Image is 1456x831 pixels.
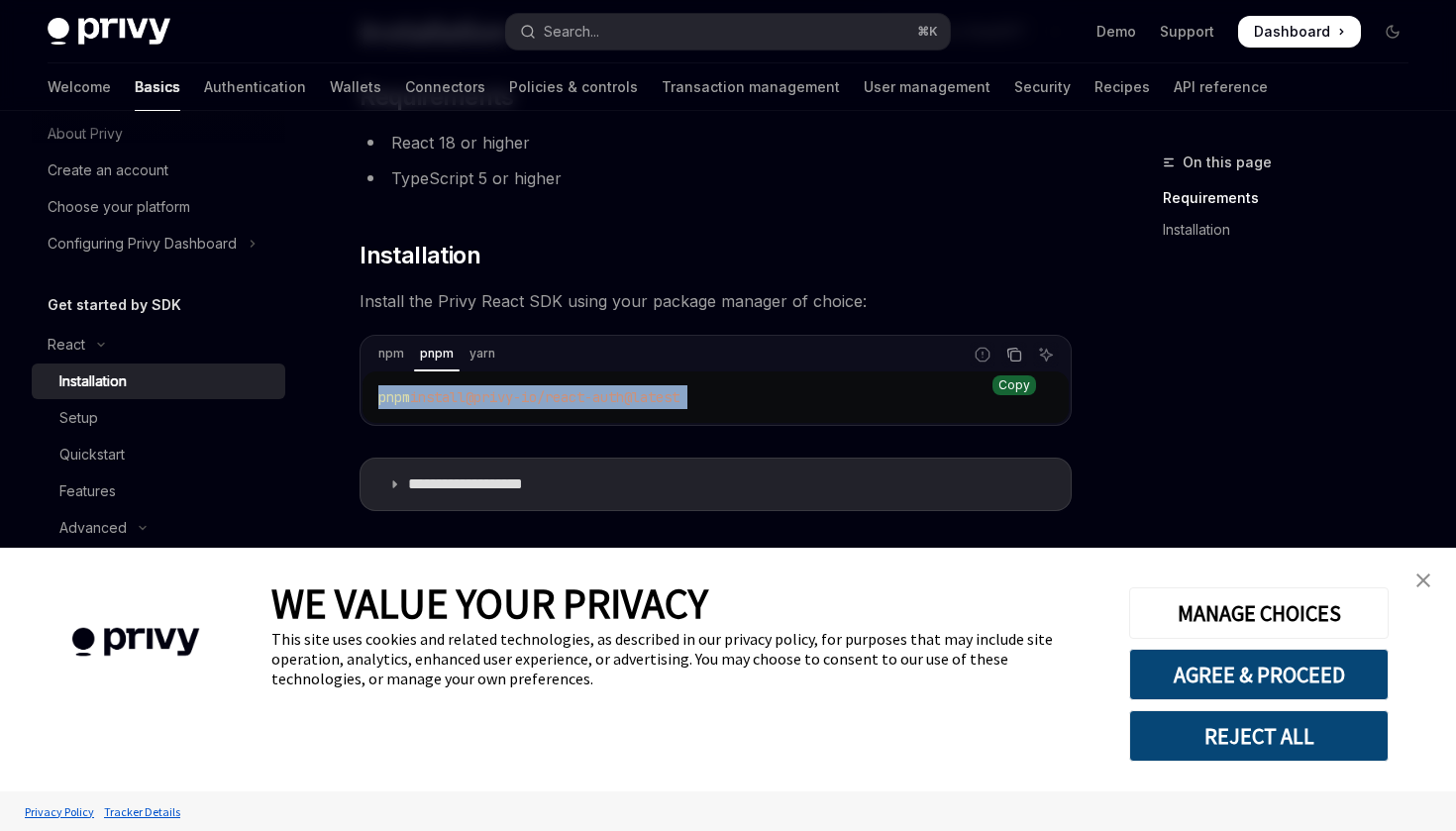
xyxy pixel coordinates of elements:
button: Copy the contents from the code block [1001,342,1027,367]
button: Report incorrect code [970,342,995,367]
a: Welcome [48,63,111,111]
a: Connectors [405,63,485,111]
a: Basics [135,63,180,111]
div: Features [59,479,116,503]
span: Install the Privy React SDK using your package manager of choice: [360,287,1072,315]
button: Ask AI [1033,342,1059,367]
img: dark logo [48,18,170,46]
span: install [410,388,466,406]
div: Configuring Privy Dashboard [48,232,237,256]
div: Choose your platform [48,195,190,219]
a: Configuring EVM networks [32,547,285,582]
a: Features [32,473,285,509]
span: Installation [360,240,480,271]
div: Installation [59,369,127,393]
span: Dashboard [1254,22,1330,42]
a: Recipes [1094,63,1150,111]
li: TypeScript 5 or higher [360,164,1072,192]
a: Demo [1096,22,1136,42]
a: Transaction management [662,63,840,111]
a: Dashboard [1238,16,1361,48]
a: Wallets [330,63,381,111]
div: This site uses cookies and related technologies, as described in our privacy policy, for purposes... [271,629,1099,688]
a: Setup [32,400,285,436]
div: npm [372,342,410,365]
a: Policies & controls [509,63,638,111]
a: Security [1014,63,1071,111]
a: Choose your platform [32,189,285,225]
h5: Get started by SDK [48,293,181,317]
a: Quickstart [32,437,285,472]
a: Installation [32,364,285,399]
div: Advanced [59,516,127,540]
button: Toggle dark mode [1377,16,1408,48]
a: Create an account [32,153,285,188]
img: close banner [1416,573,1430,587]
a: Tracker Details [99,794,185,829]
button: Toggle React section [32,327,285,363]
div: Setup [59,406,98,430]
a: Requirements [1163,182,1424,214]
div: Copy [992,375,1036,395]
a: Installation [1163,214,1424,246]
img: company logo [30,599,242,685]
span: @privy-io/react-auth@latest [466,388,679,406]
div: React [48,333,85,357]
a: User management [864,63,990,111]
a: Support [1160,22,1214,42]
button: REJECT ALL [1129,710,1389,762]
button: Toggle Advanced section [32,510,285,546]
div: Create an account [48,158,168,182]
button: Open search [506,14,949,50]
div: pnpm [414,342,460,365]
span: pnpm [378,388,410,406]
a: API reference [1174,63,1268,111]
button: Toggle Configuring Privy Dashboard section [32,226,285,261]
a: Privacy Policy [20,794,99,829]
span: WE VALUE YOUR PRIVACY [271,577,708,629]
span: On this page [1183,151,1272,174]
div: Search... [544,20,599,44]
span: ⌘ K [917,24,938,40]
a: Authentication [204,63,306,111]
a: close banner [1404,561,1443,600]
div: yarn [464,342,501,365]
li: React 18 or higher [360,129,1072,156]
button: AGREE & PROCEED [1129,649,1389,700]
button: MANAGE CHOICES [1129,587,1389,639]
div: Quickstart [59,443,125,467]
